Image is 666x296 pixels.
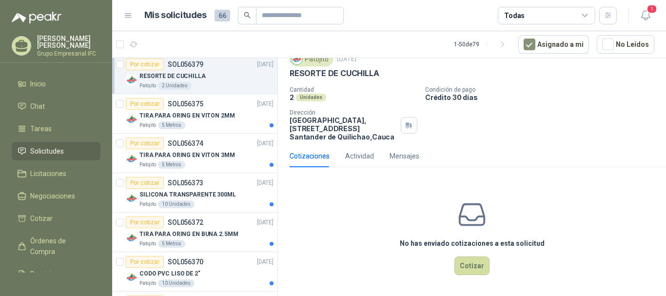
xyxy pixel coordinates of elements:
p: 2 [290,93,294,101]
img: Company Logo [126,74,137,86]
a: Inicio [12,75,100,93]
p: SOL056370 [168,258,203,265]
p: Patojito [139,82,156,90]
img: Company Logo [126,193,137,204]
div: Actividad [345,151,374,161]
span: search [244,12,251,19]
p: SOL056373 [168,179,203,186]
span: Chat [30,101,45,112]
a: Licitaciones [12,164,100,183]
a: Por cotizarSOL056374[DATE] Company LogoTIRA PARA ORING EN VITON 3MMPatojito5 Metros [112,134,277,173]
a: Por cotizarSOL056370[DATE] Company LogoCODO PVC LISO DE 2"Patojito10 Unidades [112,252,277,292]
div: Mensajes [390,151,419,161]
img: Logo peakr [12,12,61,23]
h3: No has enviado cotizaciones a esta solicitud [400,238,545,249]
p: Cantidad [290,86,417,93]
p: [DATE] [257,139,274,148]
p: [DATE] [337,55,356,64]
p: [DATE] [257,218,274,227]
a: Por cotizarSOL056372[DATE] Company LogoTIRA PARA ORING EN BUNA 2.5MMPatojito5 Metros [112,213,277,252]
p: RESORTE DE CUCHILLA [139,72,206,81]
div: 10 Unidades [158,200,195,208]
img: Company Logo [126,114,137,125]
button: Cotizar [454,257,490,275]
p: Condición de pago [425,86,662,93]
p: Crédito 30 días [425,93,662,101]
a: Remisiones [12,265,100,283]
span: Tareas [30,123,52,134]
p: SOL056372 [168,219,203,226]
div: Por cotizar [126,59,164,70]
div: Cotizaciones [290,151,330,161]
span: 66 [215,10,230,21]
p: Patojito [139,240,156,248]
a: Por cotizarSOL056379[DATE] Company LogoRESORTE DE CUCHILLAPatojito2 Unidades [112,55,277,94]
img: Company Logo [126,272,137,283]
p: [PERSON_NAME] [PERSON_NAME] [37,35,100,49]
div: 5 Metros [158,121,185,129]
p: CODO PVC LISO DE 2" [139,269,200,278]
span: Órdenes de Compra [30,236,91,257]
span: Licitaciones [30,168,66,179]
p: [DATE] [257,257,274,267]
span: Cotizar [30,213,53,224]
span: Remisiones [30,269,66,279]
p: [DATE] [257,178,274,188]
span: Inicio [30,79,46,89]
p: Patojito [139,161,156,169]
a: Tareas [12,119,100,138]
p: Patojito [139,200,156,208]
a: Por cotizarSOL056375[DATE] Company LogoTIRA PARA ORING EN VITON 2MMPatojito5 Metros [112,94,277,134]
div: 2 Unidades [158,82,192,90]
p: Patojito [139,279,156,287]
h1: Mis solicitudes [144,8,207,22]
p: SOL056374 [168,140,203,147]
a: Cotizar [12,209,100,228]
div: Unidades [296,94,326,101]
p: TIRA PARA ORING EN BUNA 2.5MM [139,230,238,239]
p: SILICONA TRANSPARENTE 300ML [139,190,236,199]
p: Patojito [139,121,156,129]
div: Por cotizar [126,217,164,228]
p: SOL056375 [168,100,203,107]
div: 1 - 50 de 79 [454,37,510,52]
a: Por cotizarSOL056373[DATE] Company LogoSILICONA TRANSPARENTE 300MLPatojito10 Unidades [112,173,277,213]
p: [DATE] [257,60,274,69]
span: 1 [646,4,657,14]
p: Dirección [290,109,397,116]
div: Por cotizar [126,98,164,110]
div: Por cotizar [126,138,164,149]
span: Negociaciones [30,191,75,201]
button: No Leídos [597,35,654,54]
a: Solicitudes [12,142,100,160]
button: 1 [637,7,654,24]
div: Por cotizar [126,256,164,268]
img: Company Logo [126,232,137,244]
p: RESORTE DE CUCHILLA [290,68,379,79]
img: Company Logo [126,153,137,165]
div: 5 Metros [158,161,185,169]
a: Chat [12,97,100,116]
p: [GEOGRAPHIC_DATA], [STREET_ADDRESS] Santander de Quilichao , Cauca [290,116,397,141]
p: TIRA PARA ORING EN VITON 3MM [139,151,235,160]
div: Patojito [290,52,333,66]
p: [DATE] [257,99,274,109]
img: Company Logo [292,54,302,64]
p: Grupo Empresarial IFC [37,51,100,57]
div: 5 Metros [158,240,185,248]
button: Asignado a mi [518,35,589,54]
span: Solicitudes [30,146,64,157]
a: Órdenes de Compra [12,232,100,261]
div: Por cotizar [126,177,164,189]
p: SOL056379 [168,61,203,68]
div: Todas [504,10,525,21]
p: TIRA PARA ORING EN VITON 2MM [139,111,235,120]
div: 10 Unidades [158,279,195,287]
a: Negociaciones [12,187,100,205]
